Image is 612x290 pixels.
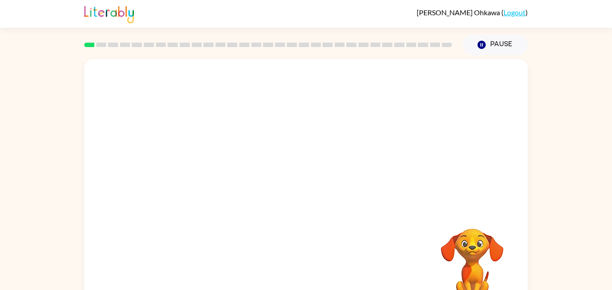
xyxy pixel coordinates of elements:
[84,4,134,23] img: Literably
[417,8,501,17] span: [PERSON_NAME] Ohkawa
[463,35,528,55] button: Pause
[417,8,528,17] div: ( )
[504,8,526,17] a: Logout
